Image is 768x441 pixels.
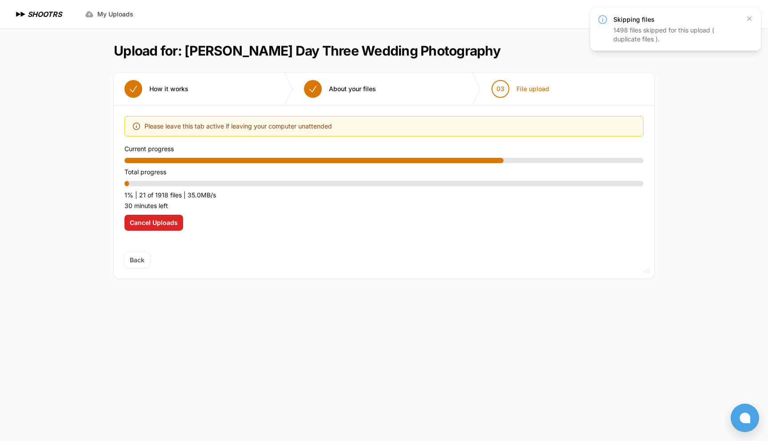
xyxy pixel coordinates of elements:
h1: SHOOTRS [28,9,62,20]
a: SHOOTRS SHOOTRS [14,9,62,20]
button: 03 File upload [481,73,560,105]
span: How it works [149,84,188,93]
button: Open chat window [731,404,759,432]
p: Total progress [124,167,644,177]
span: Cancel Uploads [130,218,178,227]
span: My Uploads [97,10,133,19]
h3: Skipping files [613,15,740,24]
p: 1% | 21 of 1918 files | 35.0MB/s [124,190,644,200]
p: Current progress [124,144,644,154]
div: v2 [644,266,650,277]
a: My Uploads [80,6,139,22]
span: Please leave this tab active if leaving your computer unattended [144,121,332,132]
span: 03 [496,84,504,93]
div: 1498 files skipped for this upload ( duplicate files ). [613,26,740,44]
span: About your files [329,84,376,93]
p: 30 minutes left [124,200,644,211]
h1: Upload for: [PERSON_NAME] Day Three Wedding Photography [114,43,500,59]
button: Cancel Uploads [124,215,183,231]
button: How it works [114,73,199,105]
span: File upload [516,84,549,93]
img: SHOOTRS [14,9,28,20]
button: About your files [293,73,387,105]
